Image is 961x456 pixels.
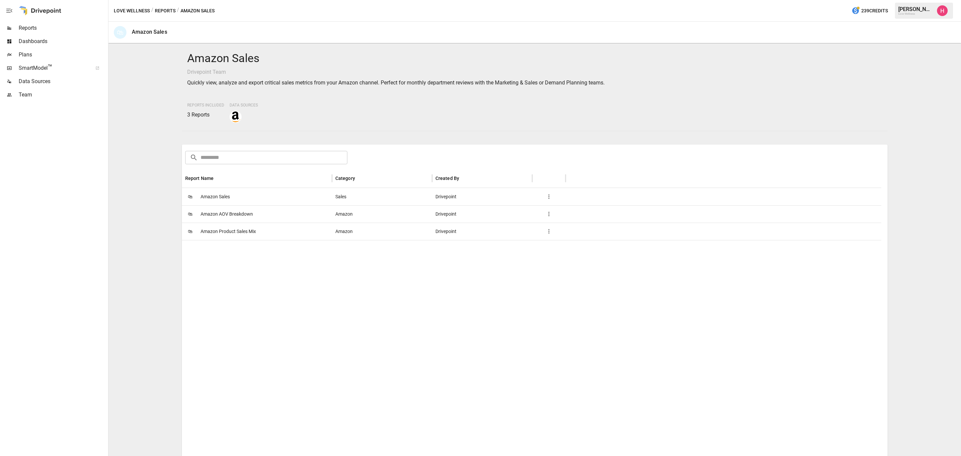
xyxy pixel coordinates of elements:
div: Drivepoint [432,205,532,223]
span: Team [19,91,107,99]
span: Reports Included [187,103,224,107]
div: Category [335,176,355,181]
span: ™ [48,63,52,71]
button: 239Credits [849,5,891,17]
h4: Amazon Sales [187,51,883,65]
div: Love Wellness [898,12,933,15]
button: Sort [214,174,224,183]
span: 🛍 [185,209,195,219]
div: Created By [435,176,459,181]
span: Data Sources [19,77,107,85]
div: 🛍 [114,26,126,39]
span: 239 Credits [861,7,888,15]
div: Sales [332,188,432,205]
p: Drivepoint Team [187,68,883,76]
button: Sort [460,174,469,183]
p: 3 Reports [187,111,224,119]
p: Quickly view, analyze and export critical sales metrics from your Amazon channel. Perfect for mon... [187,79,883,87]
span: Dashboards [19,37,107,45]
div: Amazon Sales [132,29,167,35]
span: Data Sources [230,103,258,107]
span: Reports [19,24,107,32]
button: Sort [356,174,365,183]
div: Amazon [332,223,432,240]
span: 🛍 [185,192,195,202]
span: SmartModel [19,64,88,72]
div: Drivepoint [432,223,532,240]
span: Amazon Product Sales Mix [201,223,256,240]
span: 🛍 [185,226,195,236]
div: Amazon [332,205,432,223]
button: Reports [155,7,176,15]
img: amazon [230,111,241,122]
button: Hayley Rovet [933,1,952,20]
div: Report Name [185,176,214,181]
span: Amazon AOV Breakdown [201,206,253,223]
div: [PERSON_NAME] [898,6,933,12]
div: / [177,7,179,15]
span: Plans [19,51,107,59]
button: Love Wellness [114,7,150,15]
div: / [151,7,153,15]
div: Drivepoint [432,188,532,205]
span: Amazon Sales [201,188,230,205]
img: Hayley Rovet [937,5,948,16]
